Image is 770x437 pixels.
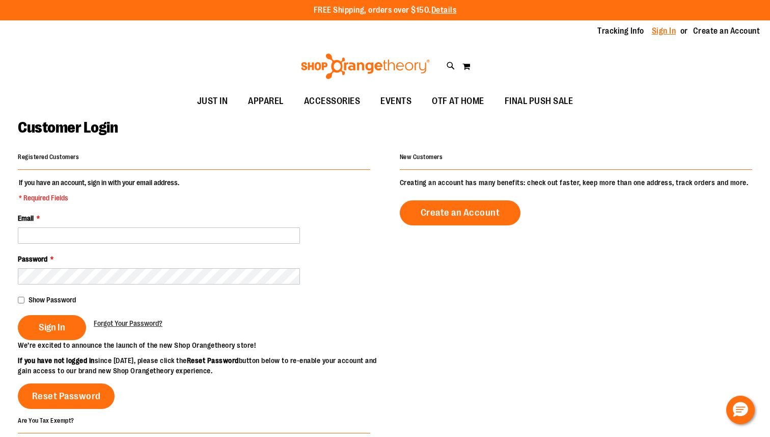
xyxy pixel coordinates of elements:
[431,6,457,15] a: Details
[18,355,385,376] p: since [DATE], please click the button below to re-enable your account and gain access to our bran...
[400,177,752,188] p: Creating an account has many benefits: check out faster, keep more than one address, track orders...
[18,153,79,161] strong: Registered Customers
[597,25,644,37] a: Tracking Info
[248,90,284,113] span: APPAREL
[18,340,385,350] p: We’re excited to announce the launch of the new Shop Orangetheory store!
[18,119,118,136] span: Customer Login
[494,90,584,113] a: FINAL PUSH SALE
[187,90,238,113] a: JUST IN
[432,90,484,113] span: OTF AT HOME
[18,255,47,263] span: Password
[505,90,573,113] span: FINAL PUSH SALE
[94,319,162,327] span: Forgot Your Password?
[314,5,457,16] p: FREE Shipping, orders over $150.
[29,296,76,304] span: Show Password
[18,356,95,365] strong: If you have not logged in
[18,383,115,409] a: Reset Password
[197,90,228,113] span: JUST IN
[18,417,74,424] strong: Are You Tax Exempt?
[304,90,361,113] span: ACCESSORIES
[299,54,431,79] img: Shop Orangetheory
[400,200,521,225] a: Create an Account
[39,322,65,333] span: Sign In
[18,177,180,203] legend: If you have an account, sign in with your email address.
[19,193,179,203] span: * Required Fields
[370,90,422,113] a: EVENTS
[422,90,494,113] a: OTF AT HOME
[693,25,760,37] a: Create an Account
[400,153,443,161] strong: New Customers
[238,90,294,113] a: APPAREL
[187,356,239,365] strong: Reset Password
[32,391,101,402] span: Reset Password
[18,315,86,340] button: Sign In
[94,318,162,328] a: Forgot Your Password?
[380,90,411,113] span: EVENTS
[294,90,371,113] a: ACCESSORIES
[421,207,500,218] span: Create an Account
[726,396,755,424] button: Hello, have a question? Let’s chat.
[18,214,34,222] span: Email
[652,25,676,37] a: Sign In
